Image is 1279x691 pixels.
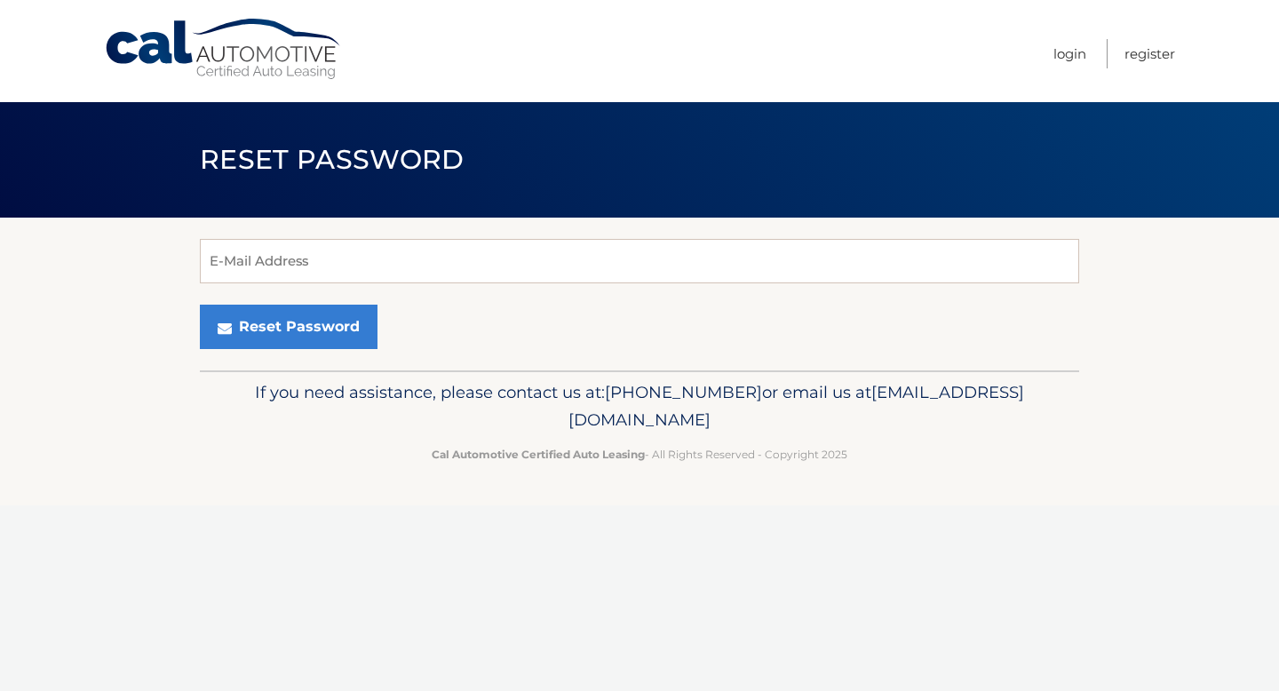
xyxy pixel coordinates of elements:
input: E-Mail Address [200,239,1079,283]
span: [PHONE_NUMBER] [605,382,762,402]
button: Reset Password [200,305,377,349]
a: Cal Automotive [104,18,344,81]
a: Register [1124,39,1175,68]
span: Reset Password [200,143,464,176]
strong: Cal Automotive Certified Auto Leasing [432,448,645,461]
a: Login [1053,39,1086,68]
p: If you need assistance, please contact us at: or email us at [211,378,1068,435]
p: - All Rights Reserved - Copyright 2025 [211,445,1068,464]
